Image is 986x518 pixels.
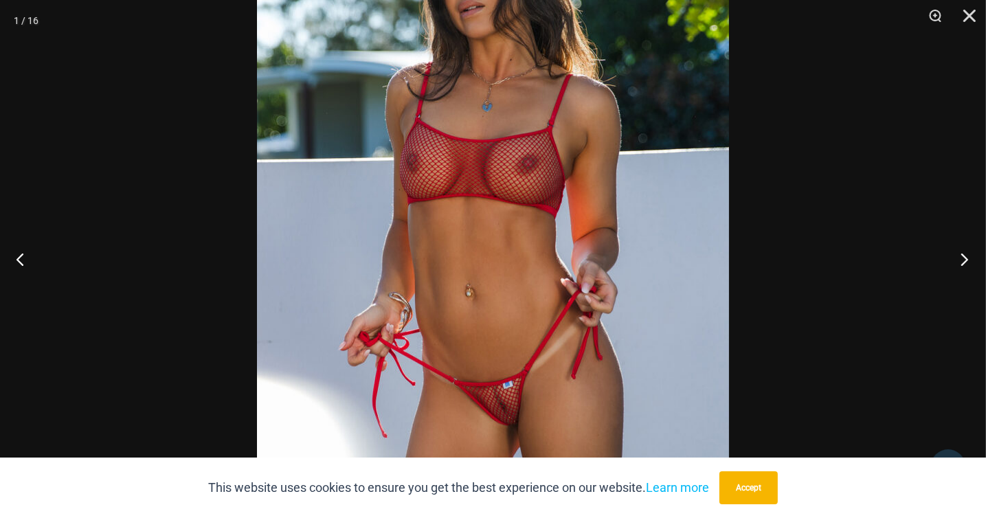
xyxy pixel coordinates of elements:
[719,471,778,504] button: Accept
[208,477,709,498] p: This website uses cookies to ensure you get the best experience on our website.
[646,480,709,495] a: Learn more
[14,10,38,31] div: 1 / 16
[934,225,986,293] button: Next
